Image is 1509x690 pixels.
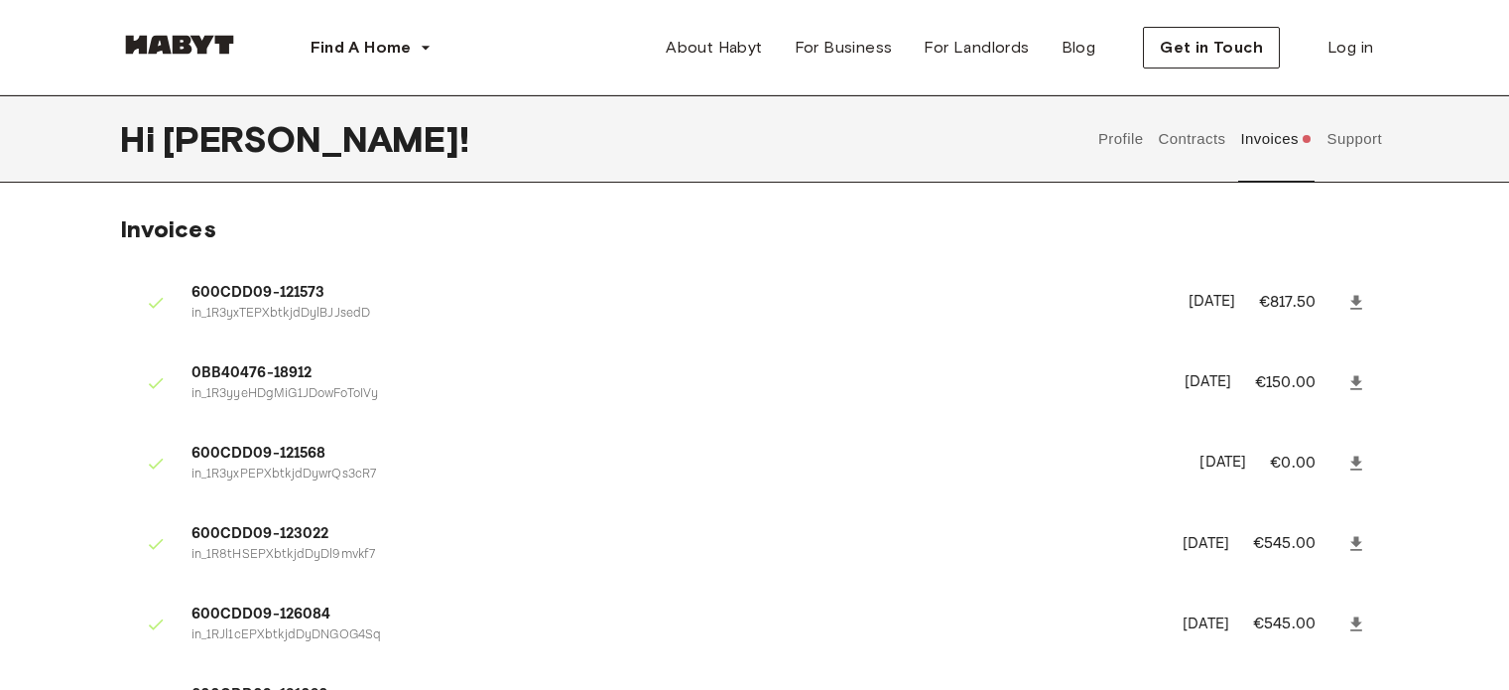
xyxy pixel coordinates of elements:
[1238,95,1315,183] button: Invoices
[1156,95,1228,183] button: Contracts
[1143,27,1280,69] button: Get in Touch
[1062,36,1096,60] span: Blog
[1183,533,1229,556] p: [DATE]
[1253,532,1342,556] p: €545.00
[191,626,1160,645] p: in_1RJl1cEPXbtkjdDyDNGOG4Sq
[1255,371,1342,395] p: €150.00
[191,443,1177,466] span: 600CDD09-121568
[779,28,909,68] a: For Business
[1253,613,1342,636] p: €545.00
[795,36,893,60] span: For Business
[1270,452,1341,476] p: €0.00
[666,36,762,60] span: About Habyt
[191,466,1177,484] p: in_1R3yxPEPXbtkjdDywrQs3cR7
[163,118,469,160] span: [PERSON_NAME] !
[1046,28,1112,68] a: Blog
[191,523,1160,546] span: 600CDD09-123022
[295,28,447,68] button: Find A Home
[120,118,163,160] span: Hi
[1259,291,1342,315] p: €817.50
[650,28,778,68] a: About Habyt
[1324,95,1385,183] button: Support
[908,28,1045,68] a: For Landlords
[1090,95,1389,183] div: user profile tabs
[191,305,1166,324] p: in_1R3yxTEPXbtkjdDylBJJsedD
[1199,452,1246,475] p: [DATE]
[191,362,1162,385] span: 0BB40476-18912
[1160,36,1263,60] span: Get in Touch
[191,546,1160,565] p: in_1R8tHSEPXbtkjdDyDl9mvkf7
[191,604,1160,626] span: 600CDD09-126084
[1095,95,1146,183] button: Profile
[120,214,216,243] span: Invoices
[1189,291,1235,314] p: [DATE]
[191,385,1162,404] p: in_1R3yyeHDgMiG1JDowFoToIVy
[1327,36,1373,60] span: Log in
[1185,371,1231,394] p: [DATE]
[924,36,1029,60] span: For Landlords
[311,36,412,60] span: Find A Home
[1312,28,1389,68] a: Log in
[191,282,1166,305] span: 600CDD09-121573
[1183,614,1229,636] p: [DATE]
[120,35,239,55] img: Habyt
